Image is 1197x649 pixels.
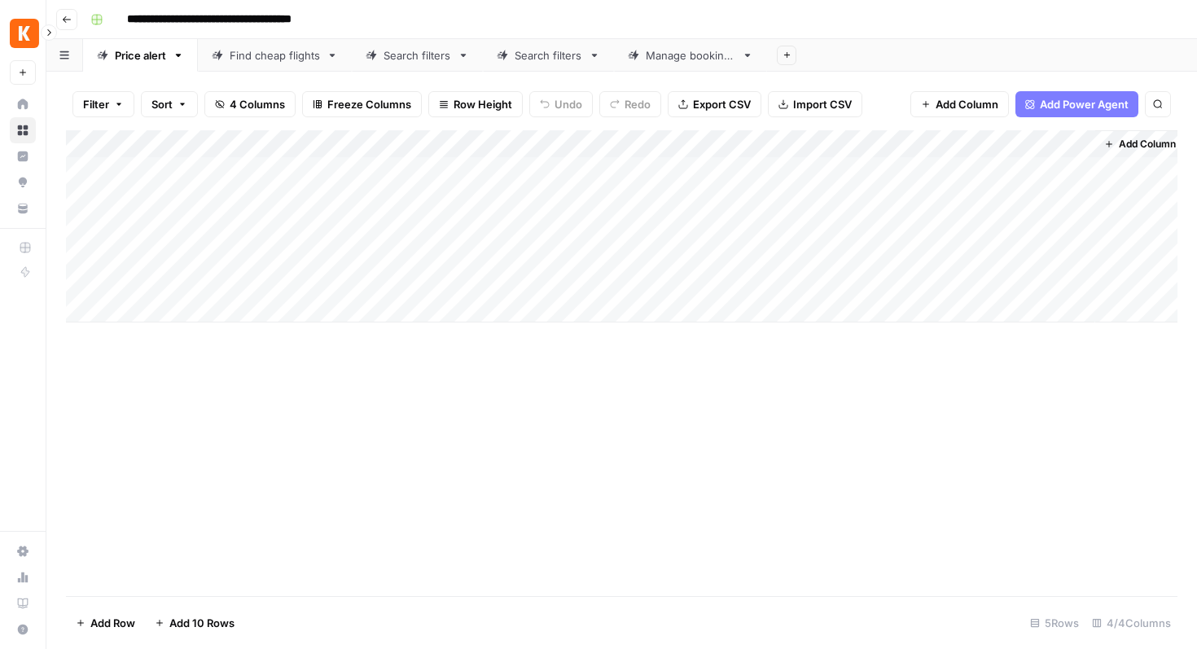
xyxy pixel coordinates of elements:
div: Find cheap flights [230,47,320,64]
button: Add Power Agent [1015,91,1138,117]
span: Row Height [454,96,512,112]
span: Add 10 Rows [169,615,235,631]
a: Find cheap flights [198,39,352,72]
span: Export CSV [693,96,751,112]
span: Add Row [90,615,135,631]
button: Freeze Columns [302,91,422,117]
a: Opportunities [10,169,36,195]
span: Add Power Agent [1040,96,1129,112]
button: Add Column [910,91,1009,117]
div: 5 Rows [1024,610,1085,636]
span: Freeze Columns [327,96,411,112]
button: Add Row [66,610,145,636]
button: Add 10 Rows [145,610,244,636]
button: Add Column [1098,134,1182,155]
button: 4 Columns [204,91,296,117]
span: Import CSV [793,96,852,112]
span: Sort [151,96,173,112]
div: Search filters [515,47,582,64]
a: Insights [10,143,36,169]
button: Filter [72,91,134,117]
button: Undo [529,91,593,117]
button: Import CSV [768,91,862,117]
span: Undo [555,96,582,112]
button: Sort [141,91,198,117]
a: Price alert [83,39,198,72]
span: Redo [625,96,651,112]
a: Manage bookings [614,39,767,72]
span: Filter [83,96,109,112]
a: Learning Hub [10,590,36,616]
a: Browse [10,117,36,143]
button: Export CSV [668,91,761,117]
a: Home [10,91,36,117]
button: Redo [599,91,661,117]
div: Price alert [115,47,166,64]
img: Kayak Logo [10,19,39,48]
button: Help + Support [10,616,36,642]
button: Workspace: Kayak [10,13,36,54]
div: Search filters [384,47,451,64]
div: Manage bookings [646,47,735,64]
a: Your Data [10,195,36,221]
span: Add Column [1119,137,1176,151]
button: Row Height [428,91,523,117]
a: Usage [10,564,36,590]
div: 4/4 Columns [1085,610,1177,636]
a: Search filters [352,39,483,72]
a: Settings [10,538,36,564]
a: Search filters [483,39,614,72]
span: 4 Columns [230,96,285,112]
span: Add Column [936,96,998,112]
